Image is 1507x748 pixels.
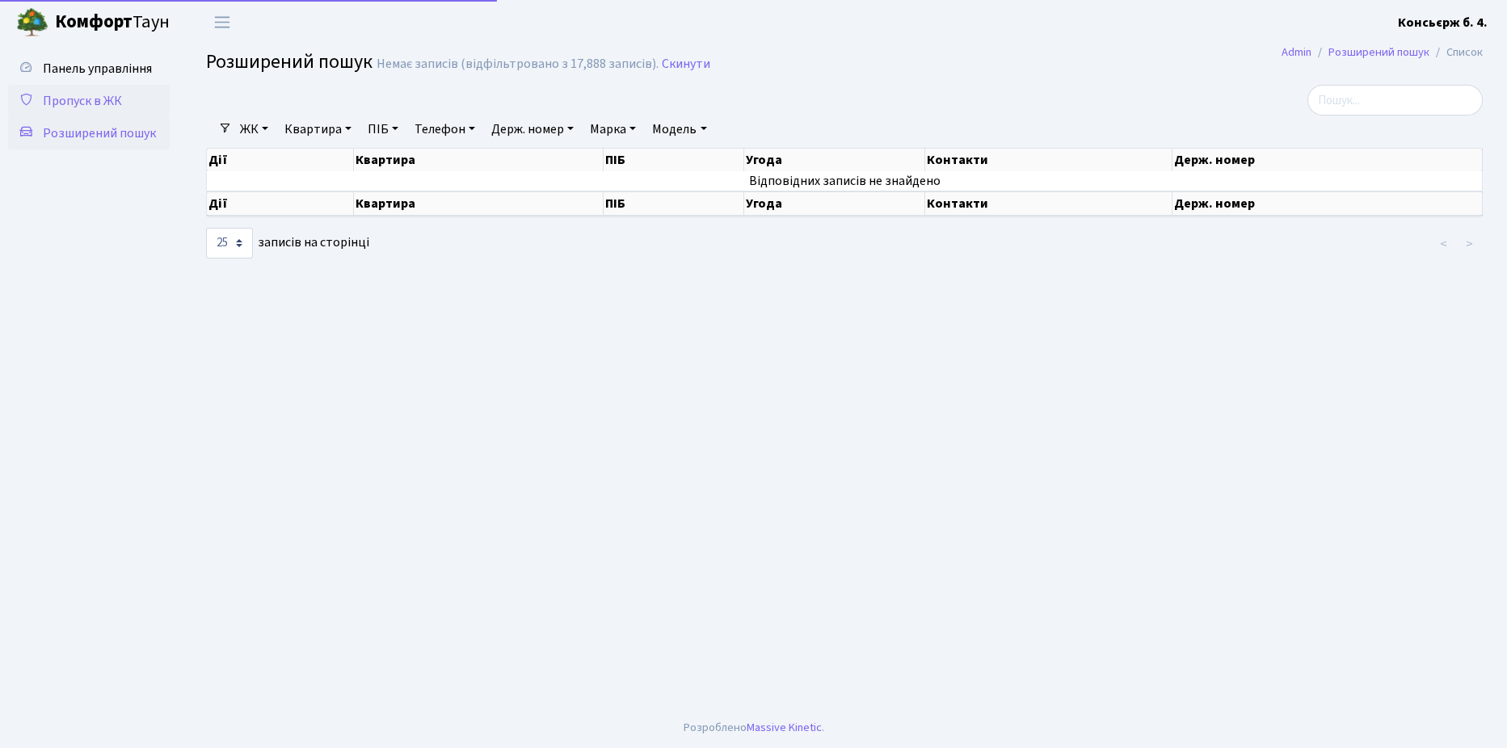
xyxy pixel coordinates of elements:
[207,191,354,216] th: Дії
[377,57,659,72] div: Немає записів (відфільтровано з 17,888 записів).
[207,149,354,171] th: Дії
[43,92,122,110] span: Пропуск в ЖК
[684,719,824,737] div: Розроблено .
[604,191,744,216] th: ПІБ
[8,117,170,149] a: Розширений пошук
[1398,13,1488,32] a: Консьєрж б. 4.
[278,116,358,143] a: Квартира
[207,171,1483,191] td: Відповідних записів не знайдено
[206,228,253,258] select: записів на сторінці
[43,60,152,78] span: Панель управління
[744,149,925,171] th: Угода
[354,191,604,216] th: Квартира
[1307,85,1483,116] input: Пошук...
[1429,44,1483,61] li: Список
[55,9,133,35] b: Комфорт
[1282,44,1311,61] a: Admin
[662,57,710,72] a: Скинути
[747,719,822,736] a: Massive Kinetic
[1257,36,1507,69] nav: breadcrumb
[8,85,170,117] a: Пропуск в ЖК
[1328,44,1429,61] a: Розширений пошук
[1172,191,1483,216] th: Держ. номер
[925,149,1173,171] th: Контакти
[16,6,48,39] img: logo.png
[206,228,369,258] label: записів на сторінці
[604,149,744,171] th: ПІБ
[202,9,242,36] button: Переключити навігацію
[408,116,482,143] a: Телефон
[206,48,373,76] span: Розширений пошук
[646,116,713,143] a: Модель
[354,149,604,171] th: Квартира
[583,116,642,143] a: Марка
[234,116,275,143] a: ЖК
[8,53,170,85] a: Панель управління
[925,191,1173,216] th: Контакти
[1398,14,1488,32] b: Консьєрж б. 4.
[55,9,170,36] span: Таун
[744,191,925,216] th: Угода
[485,116,580,143] a: Держ. номер
[43,124,156,142] span: Розширений пошук
[1172,149,1483,171] th: Держ. номер
[361,116,405,143] a: ПІБ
